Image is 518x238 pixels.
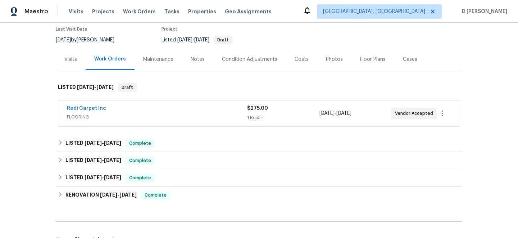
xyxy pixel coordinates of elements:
[177,37,209,42] span: -
[56,169,462,187] div: LISTED [DATE]-[DATE]Complete
[360,56,386,63] div: Floor Plans
[96,85,114,90] span: [DATE]
[323,8,425,15] span: [GEOGRAPHIC_DATA], [GEOGRAPHIC_DATA]
[119,192,137,197] span: [DATE]
[85,158,102,163] span: [DATE]
[142,192,169,199] span: Complete
[56,152,462,169] div: LISTED [DATE]-[DATE]Complete
[100,192,117,197] span: [DATE]
[225,8,272,15] span: Geo Assignments
[100,192,137,197] span: -
[336,111,351,116] span: [DATE]
[459,8,507,15] span: D [PERSON_NAME]
[162,37,232,42] span: Listed
[214,38,232,42] span: Draft
[191,56,205,63] div: Notes
[65,191,137,199] h6: RENOVATION
[24,8,48,15] span: Maestro
[188,8,216,15] span: Properties
[177,37,192,42] span: [DATE]
[126,174,154,181] span: Complete
[104,175,121,180] span: [DATE]
[85,158,121,163] span: -
[65,174,121,182] h6: LISTED
[85,140,121,145] span: -
[104,158,121,163] span: [DATE]
[395,110,436,117] span: Vendor Accepted
[319,110,351,117] span: -
[56,37,71,42] span: [DATE]
[319,111,335,116] span: [DATE]
[104,140,121,145] span: [DATE]
[58,83,114,92] h6: LISTED
[56,187,462,204] div: RENOVATION [DATE]-[DATE]Complete
[56,36,123,44] div: by [PERSON_NAME]
[94,55,126,63] div: Work Orders
[67,113,247,121] span: FLOORING
[56,76,462,99] div: LISTED [DATE]-[DATE]Draft
[295,56,309,63] div: Costs
[85,175,102,180] span: [DATE]
[194,37,209,42] span: [DATE]
[77,85,114,90] span: -
[162,27,177,31] span: Project
[56,135,462,152] div: LISTED [DATE]-[DATE]Complete
[126,140,154,147] span: Complete
[403,56,417,63] div: Cases
[64,56,77,63] div: Visits
[326,56,343,63] div: Photos
[56,27,87,31] span: Last Visit Date
[123,8,156,15] span: Work Orders
[119,84,136,91] span: Draft
[143,56,173,63] div: Maintenance
[92,8,114,15] span: Projects
[126,157,154,164] span: Complete
[247,114,319,121] div: 1 Repair
[67,106,106,111] a: Redi Carpet Inc
[164,9,180,14] span: Tasks
[247,106,268,111] span: $275.00
[85,175,121,180] span: -
[65,156,121,165] h6: LISTED
[69,8,83,15] span: Visits
[77,85,94,90] span: [DATE]
[222,56,277,63] div: Condition Adjustments
[65,139,121,148] h6: LISTED
[85,140,102,145] span: [DATE]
